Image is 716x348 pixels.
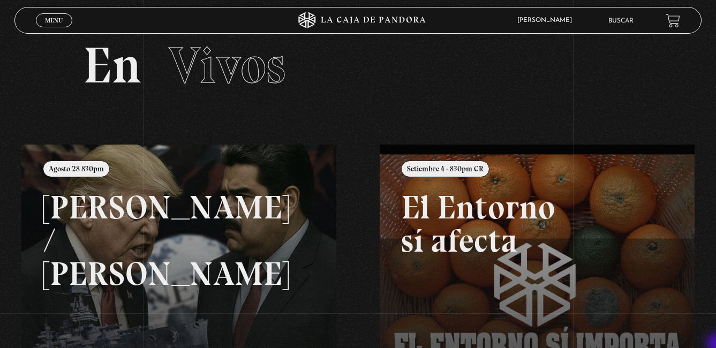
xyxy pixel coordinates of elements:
[666,13,680,28] a: View your shopping cart
[83,40,633,91] h2: En
[169,35,285,96] span: Vivos
[608,18,634,24] a: Buscar
[45,17,63,24] span: Menu
[512,17,583,24] span: [PERSON_NAME]
[42,26,67,34] span: Cerrar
